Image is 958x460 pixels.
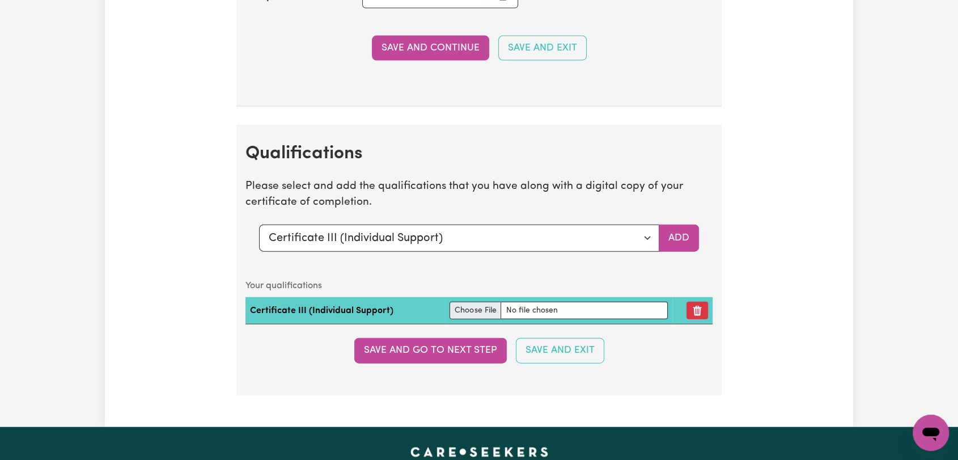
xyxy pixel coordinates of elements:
iframe: Button to launch messaging window [913,415,949,451]
a: Careseekers home page [410,448,548,457]
button: Save and go to next step [354,338,507,363]
h2: Qualifications [245,143,713,164]
button: Add selected qualification [659,225,699,252]
button: Save and Exit [498,36,587,61]
button: Save and Exit [516,338,604,363]
button: Save and Continue [372,36,489,61]
p: Please select and add the qualifications that you have along with a digital copy of your certific... [245,179,713,212]
td: Certificate III (Individual Support) [245,297,445,324]
caption: Your qualifications [245,275,713,297]
button: Remove qualification [686,302,708,319]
